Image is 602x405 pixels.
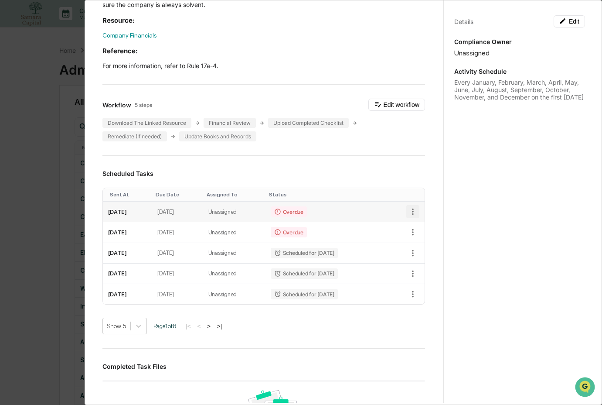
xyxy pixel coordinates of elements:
strong: Reference: [102,47,138,55]
div: Scheduled for [DATE] [271,289,338,299]
button: |< [183,323,193,330]
div: 🔎 [9,127,16,134]
p: For more information, refer to Rule 17a-4. [102,62,425,70]
p: Compliance Owner [454,38,585,45]
p: Activity Schedule [454,68,585,75]
td: [DATE] [103,284,152,304]
span: Page 1 of 8 [153,323,177,329]
td: Unassigned [203,284,265,304]
div: Update Books and Records [179,131,256,141]
button: >| [214,323,224,330]
div: Overdue [271,206,307,217]
img: 1746055101610-c473b297-6a78-478c-a979-82029cc54cd1 [9,67,24,82]
div: 🖐️ [9,111,16,118]
a: Powered byPylon [61,148,105,154]
span: Attestations [72,110,108,119]
div: Details [454,18,473,25]
div: Scheduled for [DATE] [271,268,338,279]
span: 5 steps [135,102,152,108]
td: [DATE] [152,243,203,264]
td: Unassigned [203,222,265,243]
button: Edit workflow [368,99,425,111]
iframe: Open customer support [574,376,598,400]
p: How can we help? [9,18,159,32]
div: Download The Linked Resource [102,118,191,128]
span: Data Lookup [17,127,55,135]
td: [DATE] [103,243,152,264]
div: Scheduled for [DATE] [271,248,338,258]
div: 🗄️ [63,111,70,118]
td: Unassigned [203,243,265,264]
div: Financial Review [204,118,256,128]
span: Pylon [87,148,105,154]
strong: Resource: [102,16,135,24]
div: We're available if you need us! [30,76,110,82]
div: Overdue [271,227,307,237]
td: [DATE] [152,264,203,284]
div: Toggle SortBy [156,192,199,198]
button: < [194,323,203,330]
div: Unassigned [454,49,585,57]
td: [DATE] [152,222,203,243]
span: Preclearance [17,110,56,119]
td: Unassigned [203,264,265,284]
div: Every January, February, March, April, May, June, July, August, September, October, November, and... [454,79,585,101]
div: Toggle SortBy [269,192,384,198]
td: [DATE] [152,284,203,304]
td: Unassigned [203,202,265,222]
a: 🖐️Preclearance [5,106,60,122]
a: Company Financials [102,32,157,39]
td: [DATE] [152,202,203,222]
span: Workflow [102,101,131,109]
button: Edit [554,15,585,27]
div: Remediate (If needed) [102,131,167,141]
td: [DATE] [103,222,152,243]
td: [DATE] [103,264,152,284]
td: [DATE] [103,202,152,222]
div: Start new chat [30,67,143,76]
div: Toggle SortBy [207,192,262,198]
button: > [204,323,213,330]
div: Toggle SortBy [110,192,149,198]
button: Start new chat [148,69,159,80]
a: 🗄️Attestations [60,106,112,122]
div: Upload Completed Checklist [268,118,349,128]
h3: Completed Task Files [102,363,425,370]
h3: Scheduled Tasks [102,170,425,177]
a: 🔎Data Lookup [5,123,58,139]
